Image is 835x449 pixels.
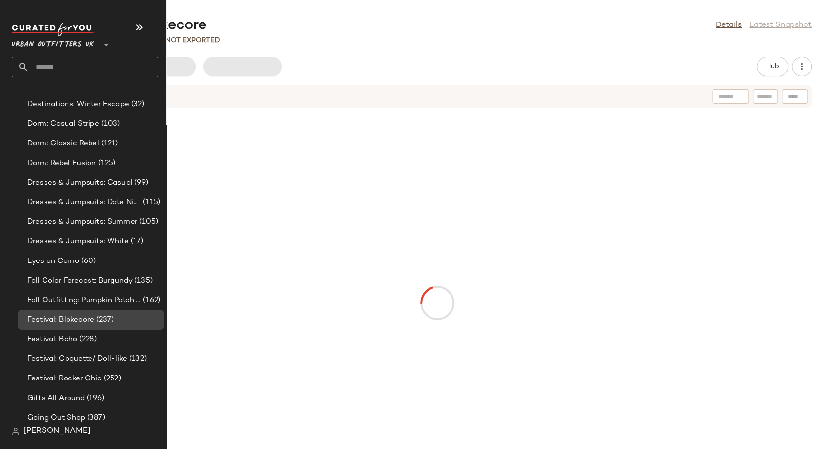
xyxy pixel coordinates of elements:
span: (252) [102,373,121,384]
span: (237) [94,314,114,326]
span: Dresses & Jumpsuits: Summer [27,216,137,228]
span: (121) [99,138,118,149]
span: Dresses & Jumpsuits: Casual [27,177,133,189]
span: Fall Outfitting: Pumpkin Patch Fits [27,295,141,306]
span: Dresses & Jumpsuits: Date Night/ Night Out [27,197,141,208]
span: (132) [127,354,147,365]
span: (125) [96,158,116,169]
span: (135) [133,275,153,286]
span: Dresses & Jumpsuits: White [27,236,129,247]
span: Hub [766,63,779,71]
span: (17) [129,236,144,247]
button: Hub [757,57,788,76]
span: Gifts All Around [27,393,85,404]
span: (196) [85,393,104,404]
span: Urban Outfitters UK [12,33,94,51]
span: (162) [141,295,160,306]
span: (32) [129,99,145,110]
p: Not Exported [165,35,220,46]
span: Dorm: Classic Rebel [27,138,99,149]
span: Festival: Blokecore [27,314,94,326]
span: (105) [137,216,158,228]
a: Details [716,20,742,31]
img: cfy_white_logo.C9jOOHJF.svg [12,23,95,36]
span: (60) [79,256,96,267]
span: Dorm: Casual Stripe [27,118,99,130]
span: Dorm: Rebel Fusion [27,158,96,169]
span: Destinations: Winter Escape [27,99,129,110]
img: svg%3e [12,427,20,435]
span: (387) [85,412,105,424]
span: (228) [77,334,97,345]
span: (99) [133,177,149,189]
span: Going Out Shop [27,412,85,424]
span: Festival: Coquette/ Doll-like [27,354,127,365]
span: Festival: Rocker Chic [27,373,102,384]
span: Fall Color Forecast: Burgundy [27,275,133,286]
span: Festival: Boho [27,334,77,345]
span: (115) [141,197,160,208]
span: Eyes on Camo [27,256,79,267]
span: [PERSON_NAME] [23,425,90,437]
span: (103) [99,118,120,130]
